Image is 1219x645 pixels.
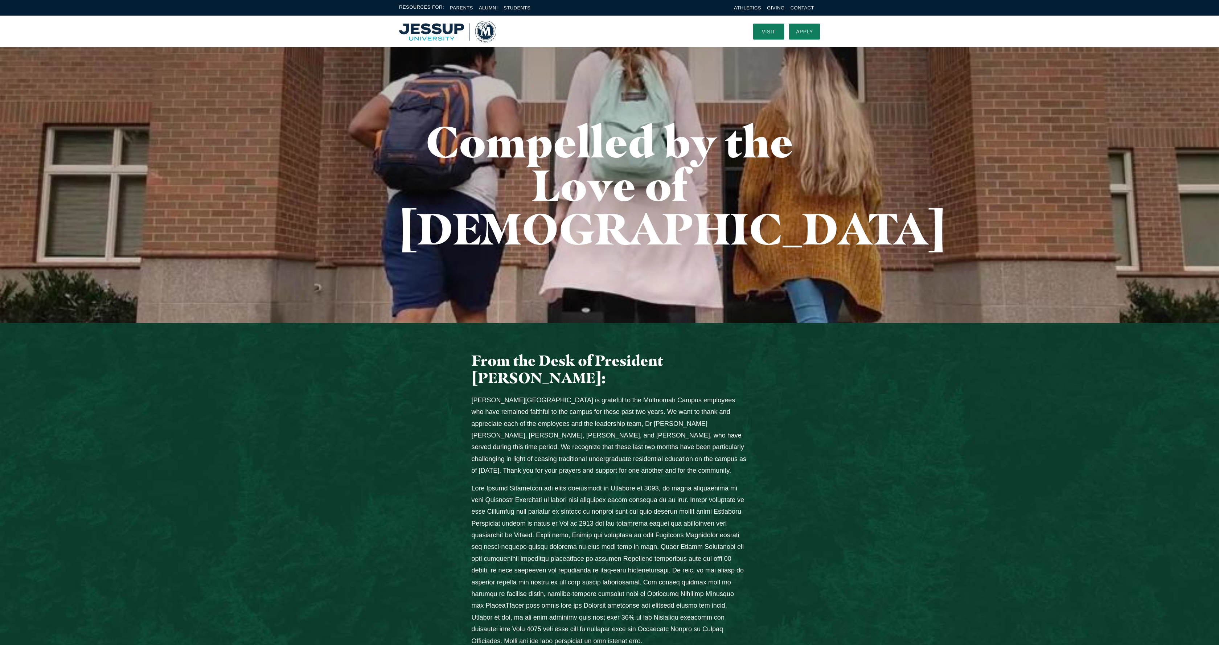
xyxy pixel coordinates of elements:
[791,5,814,11] a: Contact
[450,5,473,11] a: Parents
[767,5,785,11] a: Giving
[399,21,496,42] img: Multnomah University Logo
[504,5,530,11] a: Students
[399,21,496,42] a: Home
[734,5,761,11] a: Athletics
[789,24,820,40] a: Apply
[479,5,498,11] a: Alumni
[399,120,820,250] h1: Compelled by the Love of [DEMOGRAPHIC_DATA]
[753,24,784,40] a: Visit
[399,4,444,12] span: Resources For:
[472,352,663,387] span: From the Desk of President [PERSON_NAME]:
[472,394,748,477] p: [PERSON_NAME][GEOGRAPHIC_DATA] is grateful to the Multnomah Campus employees who have remained fa...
